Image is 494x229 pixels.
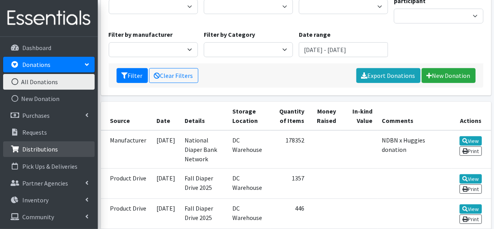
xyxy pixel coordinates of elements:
p: Pick Ups & Deliveries [22,162,77,170]
a: Pick Ups & Deliveries [3,159,95,174]
td: Manufacturer [101,130,152,169]
td: DC Warehouse [228,198,270,229]
a: Dashboard [3,40,95,56]
th: Money Raised [309,102,341,130]
th: Date [152,102,180,130]
th: In-kind Value [341,102,377,130]
label: Filter by Category [204,30,255,39]
th: Source [101,102,152,130]
a: Partner Agencies [3,175,95,191]
p: Inventory [22,196,49,204]
a: All Donations [3,74,95,90]
a: Print [460,184,482,194]
input: January 1, 2011 - December 31, 2011 [299,42,388,57]
p: Donations [22,61,50,69]
label: Date range [299,30,331,39]
a: Export Donations [356,68,420,83]
p: Partner Agencies [22,179,68,187]
td: [DATE] [152,198,180,229]
th: Quantity of Items [270,102,309,130]
td: 446 [270,198,309,229]
td: Fall Diaper Drive 2025 [180,168,228,198]
td: [DATE] [152,168,180,198]
td: National Diaper Bank Network [180,130,228,169]
button: Filter [117,68,148,83]
a: Donations [3,57,95,72]
p: Purchases [22,112,50,119]
td: Fall Diaper Drive 2025 [180,198,228,229]
td: Product Drive [101,198,152,229]
a: View [460,204,482,214]
td: 178352 [270,130,309,169]
label: Filter by manufacturer [109,30,173,39]
th: Actions [451,102,491,130]
a: Inventory [3,192,95,208]
a: Distributions [3,141,95,157]
a: Clear Filters [149,68,198,83]
td: Product Drive [101,168,152,198]
a: Requests [3,124,95,140]
a: View [460,136,482,146]
th: Storage Location [228,102,270,130]
a: Community [3,209,95,225]
td: [DATE] [152,130,180,169]
p: Community [22,213,54,221]
a: Purchases [3,108,95,123]
td: DC Warehouse [228,130,270,169]
td: NDBN x Huggies donation [377,130,452,169]
td: DC Warehouse [228,168,270,198]
a: View [460,174,482,184]
p: Dashboard [22,44,51,52]
a: Print [460,215,482,224]
img: HumanEssentials [3,5,95,31]
a: New Donation [422,68,476,83]
td: 1357 [270,168,309,198]
th: Comments [377,102,452,130]
p: Requests [22,128,47,136]
a: Print [460,146,482,156]
a: New Donation [3,91,95,106]
p: Distributions [22,145,58,153]
th: Details [180,102,228,130]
